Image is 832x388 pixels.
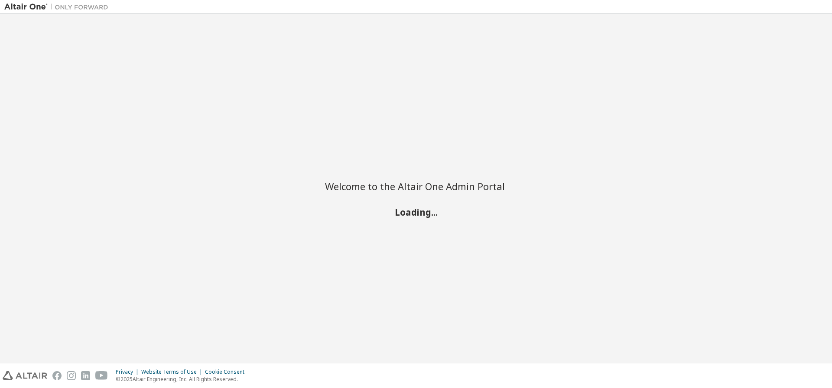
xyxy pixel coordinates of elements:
[116,369,141,375] div: Privacy
[205,369,250,375] div: Cookie Consent
[325,207,507,218] h2: Loading...
[95,371,108,380] img: youtube.svg
[4,3,113,11] img: Altair One
[116,375,250,383] p: © 2025 Altair Engineering, Inc. All Rights Reserved.
[81,371,90,380] img: linkedin.svg
[3,371,47,380] img: altair_logo.svg
[325,180,507,192] h2: Welcome to the Altair One Admin Portal
[52,371,62,380] img: facebook.svg
[141,369,205,375] div: Website Terms of Use
[67,371,76,380] img: instagram.svg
